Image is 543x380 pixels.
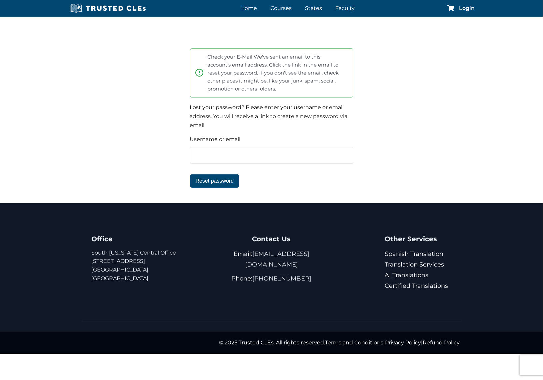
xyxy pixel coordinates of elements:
[190,135,353,144] label: Username or email
[325,339,384,346] a: Terms and Conditions
[423,339,460,346] a: Refund Policy
[459,6,475,11] a: Login
[92,250,176,282] a: South [US_STATE] Central Office[STREET_ADDRESS][GEOGRAPHIC_DATA], [GEOGRAPHIC_DATA]
[303,3,324,13] a: States
[385,282,448,289] a: Certified Translations
[385,272,428,279] a: AI Translations
[92,233,201,245] h4: Office
[68,3,148,13] img: Trusted CLEs
[217,273,326,284] p: Phone:
[217,249,326,270] p: Email:
[239,3,259,13] a: Home
[385,250,443,258] a: Spanish Translation
[269,3,293,13] a: Courses
[190,103,353,130] p: Lost your password? Please enter your username or email address. You will receive a link to creat...
[252,275,311,282] a: [PHONE_NUMBER]
[208,53,340,93] span: Check your E-Mail We've sent an email to this account's email address. Click the link in the emai...
[245,250,309,268] a: [EMAIL_ADDRESS][DOMAIN_NAME]
[385,339,421,346] a: Privacy Policy
[219,339,460,346] span: © 2025 Trusted CLEs. All rights reserved. | |
[217,233,326,245] h4: Contact Us
[190,174,240,188] button: Reset password
[385,233,451,245] h4: Other Services
[334,3,356,13] a: Faculty
[385,261,444,268] a: Translation Services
